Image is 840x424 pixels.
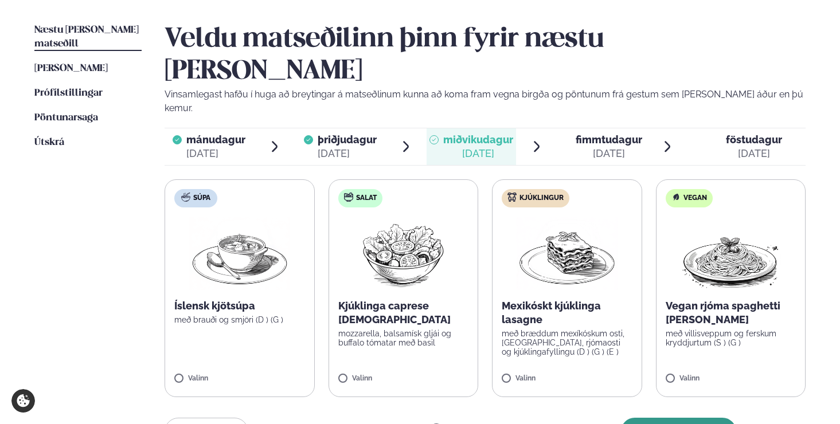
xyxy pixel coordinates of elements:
[34,138,64,147] span: Útskrá
[165,88,806,115] p: Vinsamlegast hafðu í huga að breytingar á matseðlinum kunna að koma fram vegna birgða og pöntunum...
[517,217,618,290] img: Lasagna.png
[443,134,513,146] span: miðvikudagur
[34,111,98,125] a: Pöntunarsaga
[34,25,139,49] span: Næstu [PERSON_NAME] matseðill
[318,134,377,146] span: þriðjudagur
[34,88,103,98] span: Prófílstillingar
[34,23,142,51] a: Næstu [PERSON_NAME] matseðill
[34,64,108,73] span: [PERSON_NAME]
[186,134,245,146] span: mánudagur
[671,193,681,202] img: Vegan.svg
[502,299,632,327] p: Mexikóskt kjúklinga lasagne
[576,147,642,160] div: [DATE]
[726,134,782,146] span: föstudagur
[174,315,305,324] p: með brauði og smjöri (D ) (G )
[680,217,781,290] img: Spagetti.png
[318,147,377,160] div: [DATE]
[353,217,454,290] img: Salad.png
[338,299,469,327] p: Kjúklinga caprese [DEMOGRAPHIC_DATA]
[34,136,64,150] a: Útskrá
[576,134,642,146] span: fimmtudagur
[189,217,290,290] img: Soup.png
[666,299,796,327] p: Vegan rjóma spaghetti [PERSON_NAME]
[502,329,632,356] p: með bræddum mexíkóskum osti, [GEOGRAPHIC_DATA], rjómaosti og kjúklingafyllingu (D ) (G ) (E )
[11,389,35,413] a: Cookie settings
[443,147,513,160] div: [DATE]
[519,194,564,203] span: Kjúklingur
[174,299,305,313] p: Íslensk kjötsúpa
[683,194,707,203] span: Vegan
[338,329,469,347] p: mozzarella, balsamísk gljái og buffalo tómatar með basil
[181,193,190,202] img: soup.svg
[186,147,245,160] div: [DATE]
[165,23,806,88] h2: Veldu matseðilinn þinn fyrir næstu [PERSON_NAME]
[193,194,210,203] span: Súpa
[34,62,108,76] a: [PERSON_NAME]
[356,194,377,203] span: Salat
[666,329,796,347] p: með villisveppum og ferskum kryddjurtum (S ) (G )
[507,193,517,202] img: chicken.svg
[34,113,98,123] span: Pöntunarsaga
[726,147,782,160] div: [DATE]
[34,87,103,100] a: Prófílstillingar
[344,193,353,202] img: salad.svg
